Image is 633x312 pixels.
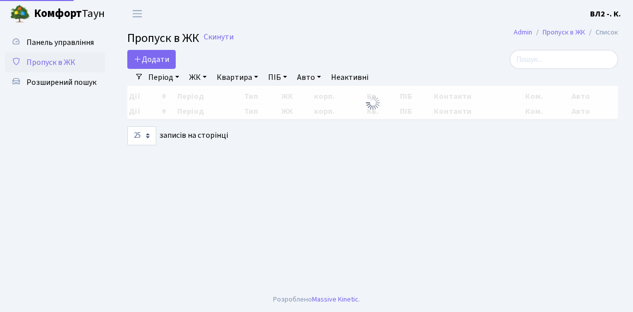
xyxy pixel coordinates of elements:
span: Панель управління [26,37,94,48]
img: Обробка... [365,95,381,111]
span: Пропуск в ЖК [127,29,199,47]
button: Переключити навігацію [125,5,150,22]
a: Пропуск в ЖК [543,27,585,37]
a: Авто [293,69,325,86]
a: Розширений пошук [5,72,105,92]
a: ВЛ2 -. К. [590,8,621,20]
span: Пропуск в ЖК [26,57,75,68]
span: Таун [34,5,105,22]
li: Список [585,27,618,38]
span: Розширений пошук [26,77,96,88]
img: logo.png [10,4,30,24]
a: Період [144,69,183,86]
a: Неактивні [327,69,372,86]
div: Розроблено . [273,294,360,305]
b: ВЛ2 -. К. [590,8,621,19]
input: Пошук... [510,50,618,69]
a: Пропуск в ЖК [5,52,105,72]
a: Admin [514,27,532,37]
a: Додати [127,50,176,69]
a: ПІБ [264,69,291,86]
nav: breadcrumb [499,22,633,43]
a: Massive Kinetic [312,294,358,305]
a: Квартира [213,69,262,86]
label: записів на сторінці [127,126,228,145]
a: ЖК [185,69,211,86]
span: Додати [134,54,169,65]
select: записів на сторінці [127,126,156,145]
a: Скинути [204,32,234,42]
b: Комфорт [34,5,82,21]
a: Панель управління [5,32,105,52]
